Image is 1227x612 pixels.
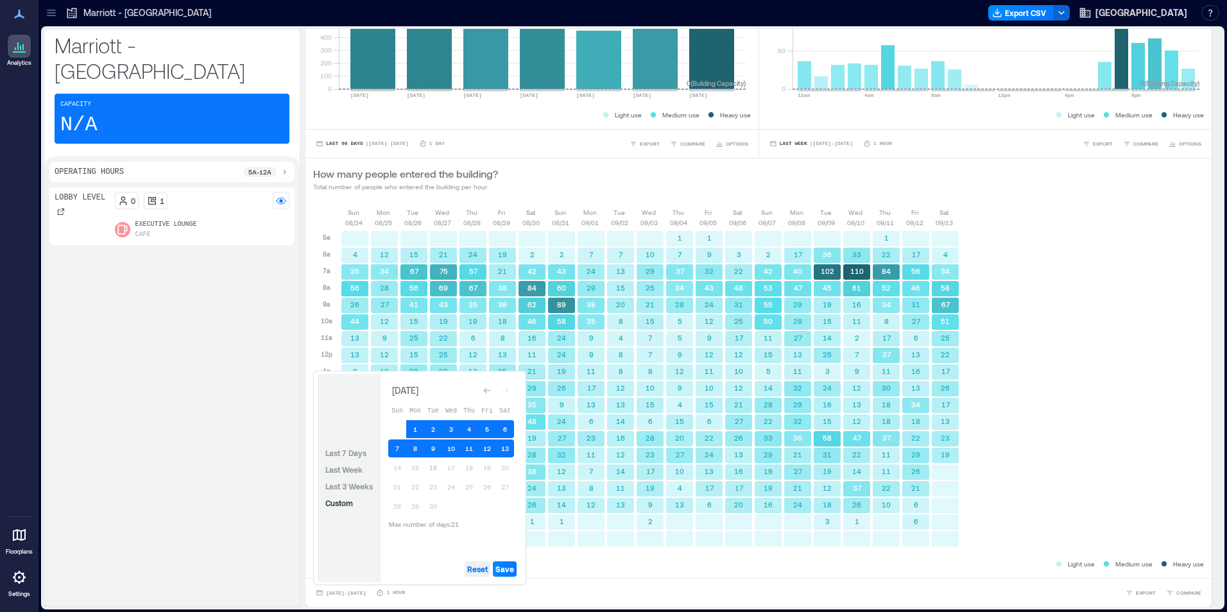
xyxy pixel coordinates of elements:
[557,267,566,275] text: 43
[877,217,894,228] p: 09/11
[326,590,366,596] span: [DATE] - [DATE]
[131,196,135,206] p: 0
[557,317,566,325] text: 58
[380,317,389,325] text: 12
[429,140,445,148] p: 1 Day
[407,92,425,98] text: [DATE]
[705,300,714,309] text: 24
[794,284,803,292] text: 47
[478,439,496,457] button: 12
[646,300,655,309] text: 21
[678,317,682,325] text: 5
[345,217,363,228] p: 08/24
[906,217,923,228] p: 09/12
[493,561,517,577] button: Save
[766,250,771,259] text: 2
[764,334,773,342] text: 11
[353,250,357,259] text: 4
[640,140,660,148] span: EXPORT
[882,250,891,259] text: 22
[587,284,596,292] text: 29
[705,284,714,292] text: 43
[325,482,373,491] span: Last 3 Weeks
[1131,92,1141,98] text: 8pm
[705,207,712,217] p: Fri
[325,498,353,507] span: Custom
[689,92,708,98] text: [DATE]
[350,300,359,309] text: 26
[1093,140,1113,148] span: EXPORT
[589,350,594,359] text: 9
[675,300,684,309] text: 28
[382,334,387,342] text: 9
[375,217,392,228] p: 08/25
[761,207,773,217] p: Sun
[323,249,330,259] p: 6a
[424,439,442,457] button: 9
[713,137,751,150] button: OPTIONS
[798,92,810,98] text: 12am
[350,92,369,98] text: [DATE]
[406,439,424,457] button: 8
[4,562,35,602] a: Settings
[498,317,507,325] text: 18
[821,267,834,275] text: 102
[439,350,448,359] text: 25
[882,334,891,342] text: 17
[439,250,448,259] text: 21
[434,217,451,228] p: 08/27
[498,267,507,275] text: 21
[469,267,478,275] text: 57
[528,300,536,309] text: 62
[734,284,743,292] text: 48
[463,217,481,228] p: 08/28
[323,366,330,376] p: 1p
[882,267,891,275] text: 84
[793,300,802,309] text: 29
[941,317,950,325] text: 51
[705,317,714,325] text: 12
[498,284,507,292] text: 38
[557,350,566,359] text: 24
[1120,137,1161,150] button: COMPARE
[735,334,744,342] text: 17
[465,561,490,577] button: Reset
[325,465,363,474] span: Last Week
[321,349,332,359] p: 12p
[323,462,365,477] button: Last Week
[882,284,891,292] text: 52
[323,495,356,511] button: Custom
[520,92,538,98] text: [DATE]
[1173,110,1204,120] p: Heavy use
[587,267,596,275] text: 24
[350,350,359,359] text: 13
[777,47,785,55] tspan: 50
[633,92,651,98] text: [DATE]
[680,140,705,148] span: COMPARE
[678,234,682,242] text: 1
[1163,586,1204,599] button: COMPARE
[320,33,332,41] tspan: 400
[646,267,655,275] text: 29
[350,267,359,275] text: 35
[911,300,920,309] text: 31
[1115,110,1153,120] p: Medium use
[1065,92,1074,98] text: 4pm
[823,250,832,259] text: 36
[522,217,540,228] p: 08/30
[478,382,496,400] button: Go to previous month
[616,267,625,275] text: 13
[313,137,411,150] button: Last 90 Days |[DATE]-[DATE]
[793,350,802,359] text: 13
[469,284,478,292] text: 67
[410,267,419,275] text: 67
[864,92,874,98] text: 4am
[734,267,743,275] text: 22
[882,350,891,359] text: 37
[852,317,861,325] text: 11
[323,282,330,293] p: 8a
[648,350,653,359] text: 7
[439,334,448,342] text: 22
[936,217,953,228] p: 09/13
[583,207,597,217] p: Mon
